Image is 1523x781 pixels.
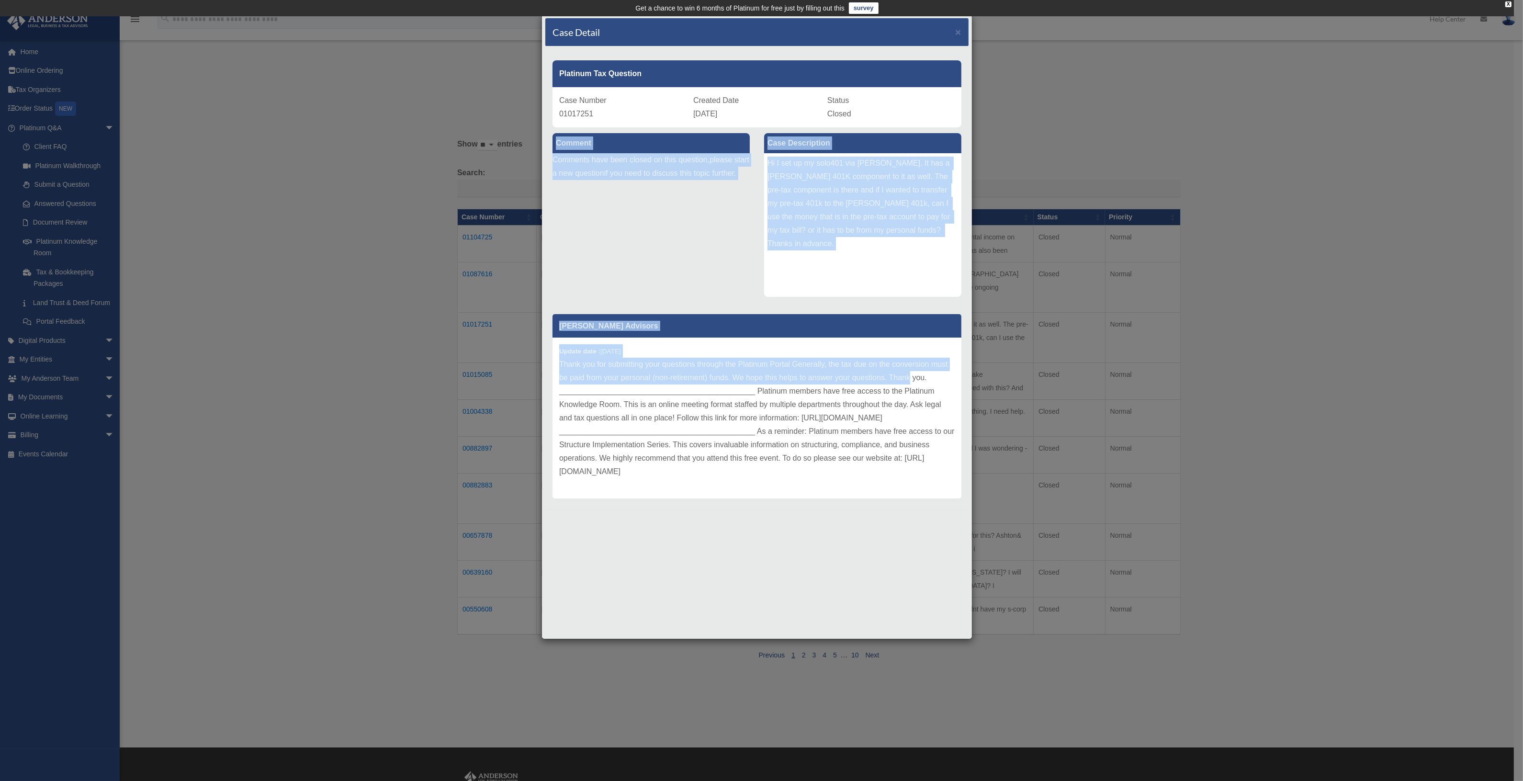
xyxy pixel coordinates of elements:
div: Hi I set up my solo401 via [PERSON_NAME]. It has a [PERSON_NAME] 401K component to it as well. Th... [764,153,961,297]
span: × [955,26,961,37]
label: Comment [553,133,750,153]
b: Update date : [559,348,600,355]
span: Case Number [559,96,607,104]
p: Comments have been closed on this question, if you need to discuss this topic further. [553,153,750,180]
span: Created Date [693,96,739,104]
a: please start a new question [553,156,749,177]
p: Thank you for submitting your questions through the Platinum Portal Generally, the tax due on the... [559,358,955,478]
button: Close [955,27,961,37]
a: survey [849,2,879,14]
label: Case Description [764,133,961,153]
span: Status [827,96,849,104]
div: Platinum Tax Question [553,60,961,87]
span: 01017251 [559,110,593,118]
div: close [1505,1,1512,7]
span: Closed [827,110,851,118]
h4: Case Detail [553,25,600,39]
small: [DATE] [559,348,621,355]
span: [DATE] [693,110,717,118]
p: [PERSON_NAME] Advisors [553,314,961,338]
div: Get a chance to win 6 months of Platinum for free just by filling out this [635,2,845,14]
